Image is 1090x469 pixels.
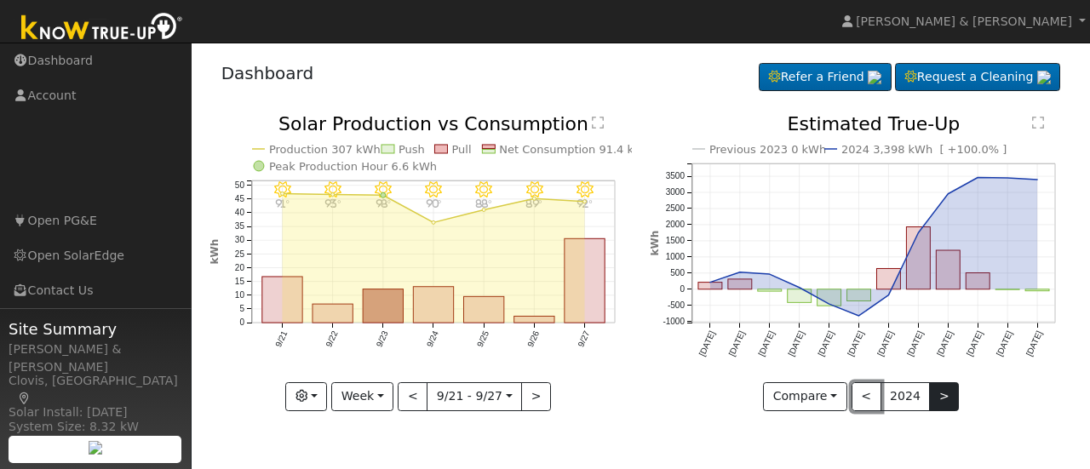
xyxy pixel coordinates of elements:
a: Dashboard [221,63,314,83]
text: 45 [234,194,244,203]
text: [DATE] [905,329,925,357]
rect: onclick="" [413,287,453,323]
i: 9/22 - Clear [324,182,341,199]
circle: onclick="" [738,271,742,274]
i: 9/25 - MostlyClear [475,182,492,199]
text: [DATE] [697,329,717,357]
text: 3500 [666,171,686,180]
rect: onclick="" [788,289,812,303]
p: 91° [267,198,297,208]
rect: onclick="" [363,289,403,323]
rect: onclick="" [463,297,503,323]
text: -500 [668,300,685,310]
text: 20 [234,263,244,272]
text: 3000 [666,187,686,197]
text: kWh [649,231,661,256]
p: 93° [318,198,347,208]
text: 1500 [666,236,686,245]
text: 500 [670,268,685,277]
text: [DATE] [727,329,747,357]
text: 25 [234,249,244,259]
text: [DATE] [875,329,895,357]
rect: onclick="" [937,250,961,289]
rect: onclick="" [817,289,841,306]
text: Peak Production Hour 6.6 kWh [269,160,437,173]
img: Know True-Up [13,9,192,48]
a: Refer a Friend [759,63,892,92]
text: Push [399,143,425,156]
circle: onclick="" [1035,178,1039,181]
text: 35 [234,222,244,232]
span: [PERSON_NAME] & [PERSON_NAME] [856,14,1072,28]
circle: onclick="" [381,192,386,197]
i: 9/24 - Clear [425,182,442,199]
i: 9/21 - Clear [273,182,290,199]
rect: onclick="" [698,283,722,289]
text: 2500 [666,203,686,213]
circle: onclick="" [330,193,334,197]
text: Solar Production vs Consumption [278,113,588,134]
circle: onclick="" [708,281,712,284]
circle: onclick="" [917,232,921,235]
button: 2024 [881,382,931,411]
rect: onclick="" [514,317,554,323]
img: retrieve [1037,71,1051,84]
rect: onclick="" [877,269,901,289]
circle: onclick="" [532,197,536,200]
p: 88° [468,198,498,208]
button: > [929,382,959,411]
text: Net Consumption 91.4 kWh [499,143,651,156]
text: kWh [209,239,221,265]
text: [DATE] [787,329,806,357]
text: 0 [239,318,244,328]
circle: onclick="" [768,272,772,276]
text: 9/22 [324,329,339,349]
rect: onclick="" [728,279,752,289]
text: 1000 [666,252,686,261]
button: > [521,382,551,411]
text: Production 307 kWh [269,143,381,156]
p: 92° [570,198,599,208]
rect: onclick="" [261,277,301,323]
text: Pull [451,143,471,156]
p: 98° [368,198,398,208]
button: 9/21 - 9/27 [427,382,522,411]
i: 9/23 - Clear [375,182,392,199]
circle: onclick="" [887,294,891,297]
span: Site Summary [9,317,182,340]
text: 9/25 [475,329,490,349]
button: < [852,382,881,411]
p: 90° [418,198,448,208]
div: Clovis, [GEOGRAPHIC_DATA] [9,372,182,408]
text: [DATE] [846,329,865,357]
circle: onclick="" [582,200,586,203]
text: 9/27 [576,329,591,349]
rect: onclick="" [313,304,353,323]
text: 5 [239,304,244,313]
div: System Size: 8.32 kW [9,418,182,436]
text: Estimated True-Up [788,113,961,134]
circle: onclick="" [432,221,435,225]
text: 50 [234,180,244,190]
text: [DATE] [965,329,984,357]
circle: onclick="" [1007,176,1010,180]
text: [DATE] [1024,329,1044,357]
circle: onclick="" [482,209,485,212]
rect: onclick="" [907,227,931,289]
text: 9/21 [273,329,289,349]
text: 2000 [666,220,686,229]
text: [DATE] [995,329,1014,357]
a: Request a Cleaning [895,63,1060,92]
text: 9/23 [374,329,389,349]
img: retrieve [868,71,881,84]
text: [DATE] [816,329,835,357]
text: 15 [234,277,244,286]
text: 0 [680,284,685,294]
img: retrieve [89,441,102,455]
button: Compare [763,382,847,411]
text: 9/24 [425,329,440,349]
circle: onclick="" [798,286,801,289]
a: Map [17,392,32,405]
div: [PERSON_NAME] & [PERSON_NAME] [9,340,182,376]
button: < [398,382,427,411]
